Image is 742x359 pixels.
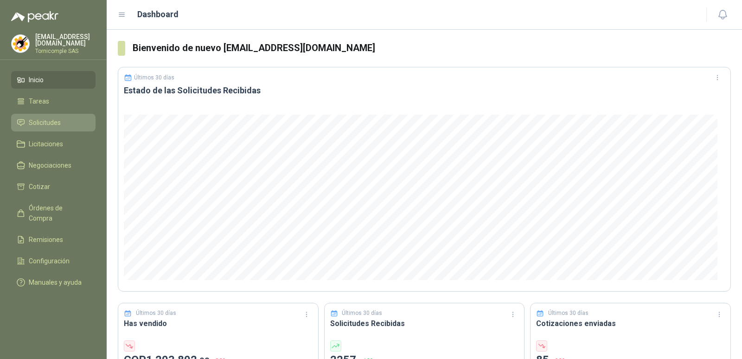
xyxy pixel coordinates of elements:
[548,309,588,318] p: Últimos 30 días
[29,160,71,170] span: Negociaciones
[35,33,96,46] p: [EMAIL_ADDRESS][DOMAIN_NAME]
[536,318,725,329] h3: Cotizaciones enviadas
[342,309,382,318] p: Últimos 30 días
[124,318,313,329] h3: Has vendido
[137,8,179,21] h1: Dashboard
[29,203,87,223] span: Órdenes de Compra
[11,92,96,110] a: Tareas
[29,117,61,128] span: Solicitudes
[12,35,29,52] img: Company Logo
[11,252,96,270] a: Configuración
[29,235,63,245] span: Remisiones
[124,85,725,96] h3: Estado de las Solicitudes Recibidas
[29,277,82,287] span: Manuales y ayuda
[29,139,63,149] span: Licitaciones
[136,309,176,318] p: Últimos 30 días
[11,135,96,153] a: Licitaciones
[35,48,96,54] p: Tornicomple SAS
[11,71,96,89] a: Inicio
[29,96,49,106] span: Tareas
[133,41,731,55] h3: Bienvenido de nuevo [EMAIL_ADDRESS][DOMAIN_NAME]
[330,318,519,329] h3: Solicitudes Recibidas
[11,199,96,227] a: Órdenes de Compra
[134,74,174,81] p: Últimos 30 días
[11,231,96,248] a: Remisiones
[29,75,44,85] span: Inicio
[11,11,58,22] img: Logo peakr
[11,274,96,291] a: Manuales y ayuda
[29,256,70,266] span: Configuración
[11,157,96,174] a: Negociaciones
[11,178,96,196] a: Cotizar
[11,114,96,131] a: Solicitudes
[29,182,50,192] span: Cotizar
